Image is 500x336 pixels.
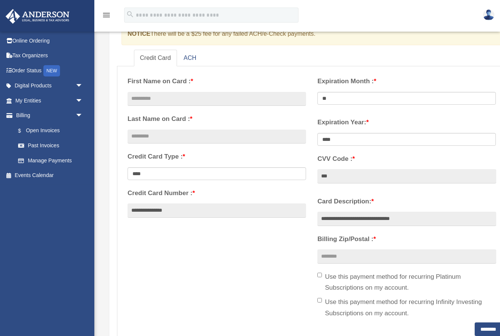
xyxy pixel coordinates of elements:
[483,9,494,20] img: User Pic
[11,138,94,153] a: Past Invoices
[102,13,111,20] a: menu
[178,50,203,67] a: ACH
[5,108,94,123] a: Billingarrow_drop_down
[43,65,60,76] div: NEW
[317,271,496,294] label: Use this payment method for recurring Platinum Subscriptions on my account.
[5,93,94,108] a: My Entitiesarrow_drop_down
[126,10,134,18] i: search
[317,298,322,302] input: Use this payment method for recurring Infinity Investing Subscriptions on my account.
[128,188,306,199] label: Credit Card Number :
[128,113,306,125] label: Last Name on Card :
[317,153,496,165] label: CVV Code :
[317,76,496,87] label: Expiration Month :
[317,196,496,207] label: Card Description:
[5,168,94,183] a: Events Calendar
[5,78,94,93] a: Digital Productsarrow_drop_down
[317,273,322,277] input: Use this payment method for recurring Platinum Subscriptions on my account.
[5,48,94,63] a: Tax Organizers
[317,234,496,245] label: Billing Zip/Postal :
[75,108,91,124] span: arrow_drop_down
[128,29,489,39] p: There will be a $25 fee for any failed ACH/e-Check payments.
[75,78,91,94] span: arrow_drop_down
[128,31,150,37] strong: NOTICE
[102,11,111,20] i: menu
[317,296,496,319] label: Use this payment method for recurring Infinity Investing Subscriptions on my account.
[3,9,72,24] img: Anderson Advisors Platinum Portal
[5,63,94,78] a: Order StatusNEW
[128,76,306,87] label: First Name on Card :
[11,123,94,138] a: $Open Invoices
[11,153,91,168] a: Manage Payments
[128,151,306,162] label: Credit Card Type :
[317,117,496,128] label: Expiration Year:
[75,93,91,108] span: arrow_drop_down
[134,50,177,67] a: Credit Card
[5,33,94,48] a: Online Ordering
[22,126,26,136] span: $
